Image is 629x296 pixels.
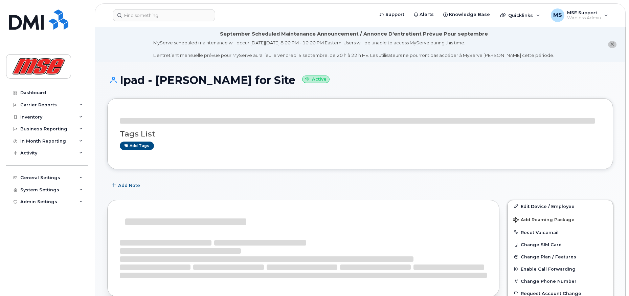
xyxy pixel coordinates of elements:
[521,254,576,259] span: Change Plan / Features
[508,226,613,238] button: Reset Voicemail
[608,41,616,48] button: close notification
[508,238,613,251] button: Change SIM Card
[508,212,613,226] button: Add Roaming Package
[521,267,576,272] span: Enable Call Forwarding
[118,182,140,189] span: Add Note
[508,275,613,287] button: Change Phone Number
[220,30,488,38] div: September Scheduled Maintenance Announcement / Annonce D'entretient Prévue Pour septembre
[302,76,330,83] small: Active
[153,40,554,59] div: MyServe scheduled maintenance will occur [DATE][DATE] 8:00 PM - 10:00 PM Eastern. Users will be u...
[508,263,613,275] button: Enable Call Forwarding
[107,74,613,86] h1: Ipad - [PERSON_NAME] for Site
[513,217,575,224] span: Add Roaming Package
[508,200,613,212] a: Edit Device / Employee
[107,179,146,192] button: Add Note
[120,142,154,150] a: Add tags
[508,251,613,263] button: Change Plan / Features
[120,130,601,138] h3: Tags List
